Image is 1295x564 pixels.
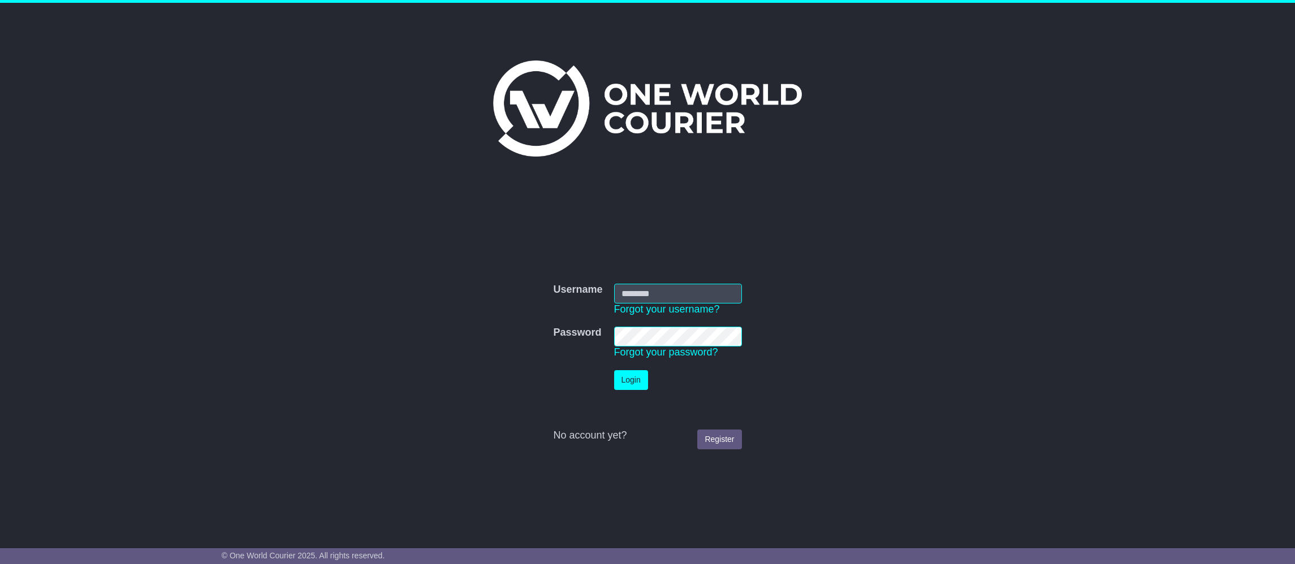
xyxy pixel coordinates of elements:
[614,346,718,358] a: Forgot your password?
[493,60,802,157] img: One World
[553,429,741,442] div: No account yet?
[697,429,741,449] a: Register
[222,551,385,560] span: © One World Courier 2025. All rights reserved.
[614,303,720,315] a: Forgot your username?
[553,284,602,296] label: Username
[614,370,648,390] button: Login
[553,327,601,339] label: Password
